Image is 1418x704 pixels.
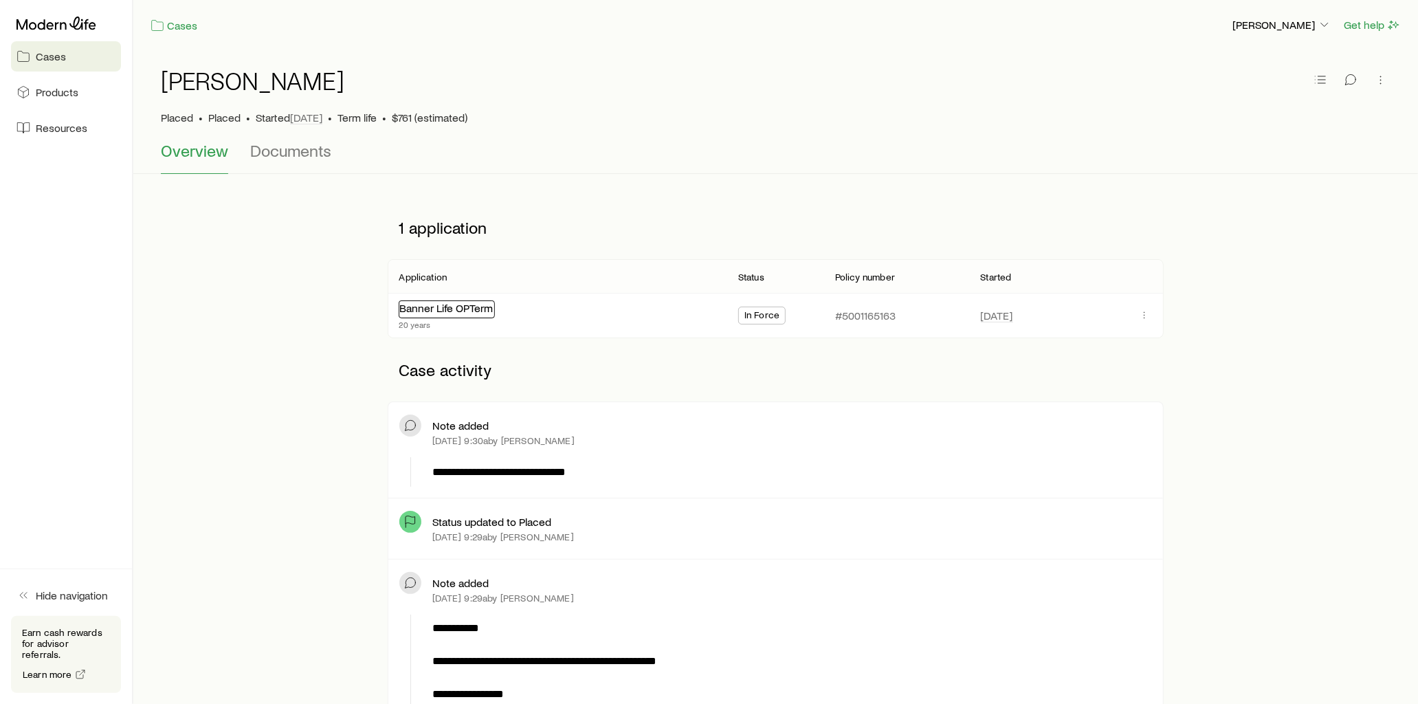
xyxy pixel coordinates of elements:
p: Note added [432,419,489,432]
p: #5001165163 [835,309,896,322]
p: [DATE] 9:30a by [PERSON_NAME] [432,435,574,446]
p: Started [981,272,1012,283]
a: Resources [11,113,121,143]
span: • [382,111,386,124]
p: Note added [432,576,489,590]
div: Earn cash rewards for advisor referrals.Learn more [11,616,121,693]
span: Hide navigation [36,588,108,602]
span: [DATE] [981,309,1013,322]
div: Case details tabs [161,141,1391,174]
span: Cases [36,49,66,63]
span: Documents [250,141,331,160]
span: Placed [208,111,241,124]
button: Get help [1343,17,1402,33]
p: 1 application [388,207,1163,248]
span: In Force [744,309,779,324]
span: Resources [36,121,87,135]
p: 20 years [399,319,495,330]
a: Products [11,77,121,107]
span: Learn more [23,670,72,679]
a: Cases [150,18,198,34]
button: [PERSON_NAME] [1232,17,1332,34]
p: Status [738,272,764,283]
span: Products [36,85,78,99]
button: Hide navigation [11,580,121,610]
span: [DATE] [290,111,322,124]
p: [DATE] 9:29a by [PERSON_NAME] [432,593,573,604]
p: Started [256,111,322,124]
a: Cases [11,41,121,71]
div: Banner Life OPTerm [399,300,495,318]
span: Overview [161,141,228,160]
span: • [328,111,332,124]
p: Policy number [835,272,895,283]
p: Status updated to Placed [432,515,551,529]
p: Earn cash rewards for advisor referrals. [22,627,110,660]
p: Placed [161,111,193,124]
p: [PERSON_NAME] [1232,18,1331,32]
span: • [246,111,250,124]
span: $761 (estimated) [392,111,467,124]
p: Application [399,272,447,283]
span: • [199,111,203,124]
p: [DATE] 9:29a by [PERSON_NAME] [432,531,573,542]
span: Term life [337,111,377,124]
p: Case activity [388,349,1163,390]
a: Banner Life OPTerm [399,301,493,314]
h1: [PERSON_NAME] [161,67,344,94]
